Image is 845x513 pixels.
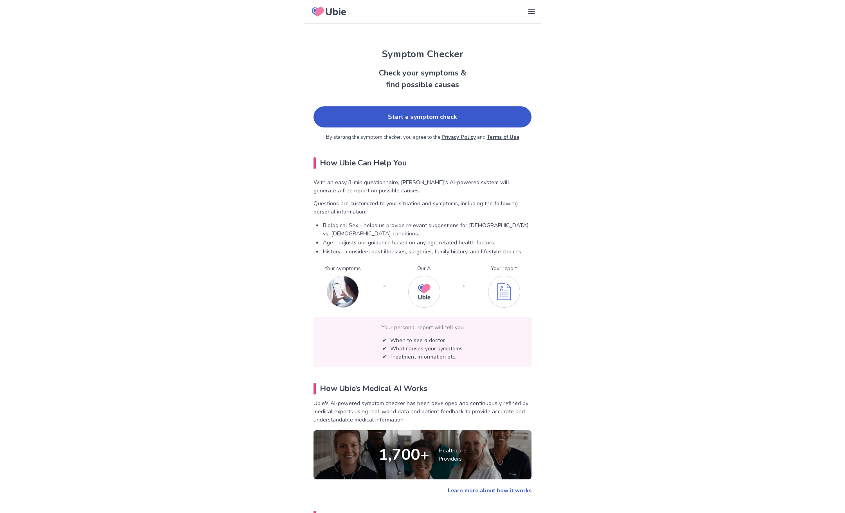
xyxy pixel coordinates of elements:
p: Questions are customized to your situation and symptoms, including the following personal informa... [313,199,532,216]
p: With an easy 3-min questionnaire, [PERSON_NAME]'s AI-powered system will generate a free report o... [313,178,532,195]
p: History - considers past illnesses, surgeries, family history, and lifestyle choices. [323,248,532,256]
p: Your report [488,265,520,273]
h2: How Ubie Can Help You [313,157,532,169]
p: ✔︎ What causes your symptoms [382,344,463,353]
h2: How Ubie’s Medical AI Works [313,383,532,395]
p: Ubie's AI-powered symptom checker has been developed and continuously refined by medical experts ... [313,399,532,424]
a: Learn more about how it works [448,487,532,494]
p: Your symptoms [325,265,361,273]
p: ✔︎ Treatment information etc. [382,353,463,361]
a: Start a symptom check [313,106,532,127]
p: Your personal report will tell you [320,323,525,332]
a: Privacy Policy [441,134,476,141]
p: By starting the symptom checker, you agree to the and [313,134,532,142]
p: Age - adjusts our guidance based on any age-related health factors. [323,239,532,247]
h1: Symptom Checker [304,47,541,61]
p: 1,700+ [378,444,429,466]
img: Input your symptoms [327,276,359,308]
p: Biological Sex - helps us provide relevant suggestions for [DEMOGRAPHIC_DATA] vs. [DEMOGRAPHIC_DA... [323,221,532,238]
h2: Check your symptoms & find possible causes [304,67,541,91]
img: You get your personalized report [488,276,520,308]
p: Healthcare Providers [439,447,467,463]
p: ✔ When to see a doctor [382,336,463,344]
a: Terms of Use [487,134,519,141]
img: Our AI checks your symptoms [408,276,440,308]
p: Our AI [408,265,440,273]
